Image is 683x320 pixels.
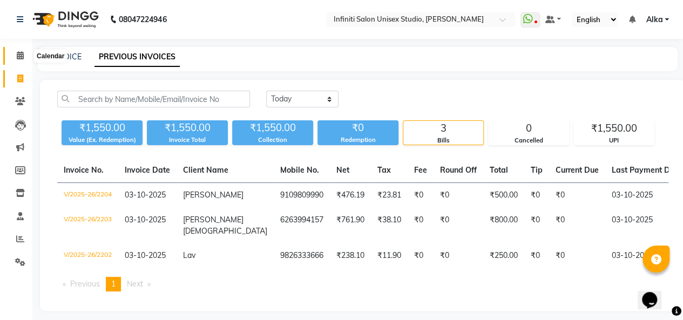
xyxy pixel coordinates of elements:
span: Tip [531,165,543,175]
div: ₹1,550.00 [232,120,313,135]
div: Calendar [34,50,67,63]
div: Invoice Total [147,135,228,145]
span: Invoice No. [64,165,104,175]
span: 03-10-2025 [125,250,166,260]
td: 9109809990 [274,183,330,208]
span: [DEMOGRAPHIC_DATA] [183,226,267,236]
div: Redemption [317,135,398,145]
div: ₹1,550.00 [147,120,228,135]
a: PREVIOUS INVOICES [94,47,180,67]
td: ₹0 [434,183,483,208]
td: ₹0 [408,243,434,268]
td: ₹476.19 [330,183,371,208]
iframe: chat widget [638,277,672,309]
td: ₹0 [524,243,549,268]
span: Fee [414,165,427,175]
td: ₹800.00 [483,208,524,243]
div: 0 [489,121,569,136]
span: Round Off [440,165,477,175]
div: Bills [403,136,483,145]
div: ₹0 [317,120,398,135]
td: ₹0 [434,243,483,268]
td: ₹0 [524,183,549,208]
td: V/2025-26/2204 [57,183,118,208]
td: ₹238.10 [330,243,371,268]
input: Search by Name/Mobile/Email/Invoice No [57,91,250,107]
div: UPI [574,136,654,145]
td: V/2025-26/2203 [57,208,118,243]
span: Next [127,279,143,289]
td: ₹0 [549,183,605,208]
span: 03-10-2025 [125,190,166,200]
span: Last Payment Date [612,165,682,175]
div: ₹1,550.00 [62,120,143,135]
td: ₹0 [549,243,605,268]
td: ₹0 [408,183,434,208]
span: Alka [646,14,662,25]
td: ₹0 [408,208,434,243]
td: ₹500.00 [483,183,524,208]
span: 1 [111,279,116,289]
span: Net [336,165,349,175]
div: Collection [232,135,313,145]
b: 08047224946 [119,4,166,35]
img: logo [28,4,102,35]
span: Lav [183,250,195,260]
div: Cancelled [489,136,569,145]
td: 6263994157 [274,208,330,243]
td: ₹11.90 [371,243,408,268]
td: ₹250.00 [483,243,524,268]
td: ₹0 [434,208,483,243]
td: ₹0 [524,208,549,243]
span: 03-10-2025 [125,215,166,224]
span: Previous [70,279,100,289]
span: Invoice Date [125,165,170,175]
div: ₹1,550.00 [574,121,654,136]
span: [PERSON_NAME] [183,190,244,200]
td: ₹0 [549,208,605,243]
span: Tax [377,165,391,175]
span: Mobile No. [280,165,319,175]
td: 9826333666 [274,243,330,268]
div: Value (Ex. Redemption) [62,135,143,145]
td: ₹761.90 [330,208,371,243]
td: ₹23.81 [371,183,408,208]
span: Current Due [556,165,599,175]
div: 3 [403,121,483,136]
td: ₹38.10 [371,208,408,243]
span: [PERSON_NAME] [183,215,244,224]
nav: Pagination [57,277,668,291]
td: V/2025-26/2202 [57,243,118,268]
span: Client Name [183,165,228,175]
span: Total [490,165,508,175]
